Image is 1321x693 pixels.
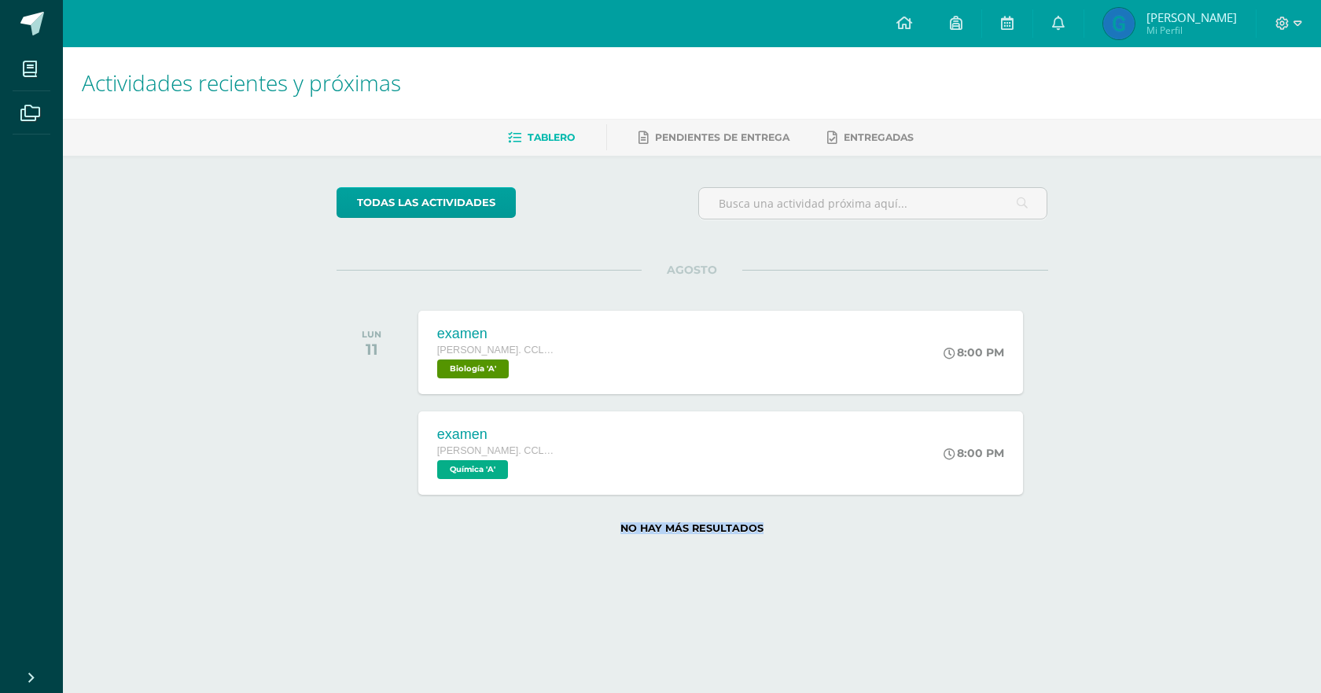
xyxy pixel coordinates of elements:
[944,446,1004,460] div: 8:00 PM
[362,329,381,340] div: LUN
[337,522,1048,534] label: No hay más resultados
[1103,8,1135,39] img: 885663ffb629b375ddc1ba5d9c87828b.png
[437,359,509,378] span: Biología 'A'
[437,460,508,479] span: Química 'A'
[642,263,742,277] span: AGOSTO
[1146,9,1237,25] span: [PERSON_NAME]
[82,68,401,98] span: Actividades recientes y próximas
[437,426,555,443] div: examen
[638,125,789,150] a: Pendientes de entrega
[827,125,914,150] a: Entregadas
[437,445,555,456] span: [PERSON_NAME]. CCLL en Computación
[337,187,516,218] a: todas las Actividades
[1146,24,1237,37] span: Mi Perfil
[437,345,555,356] span: [PERSON_NAME]. CCLL en Computación
[944,345,1004,359] div: 8:00 PM
[699,188,1047,219] input: Busca una actividad próxima aquí...
[437,326,555,342] div: examen
[528,131,575,143] span: Tablero
[508,125,575,150] a: Tablero
[362,340,381,359] div: 11
[844,131,914,143] span: Entregadas
[655,131,789,143] span: Pendientes de entrega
